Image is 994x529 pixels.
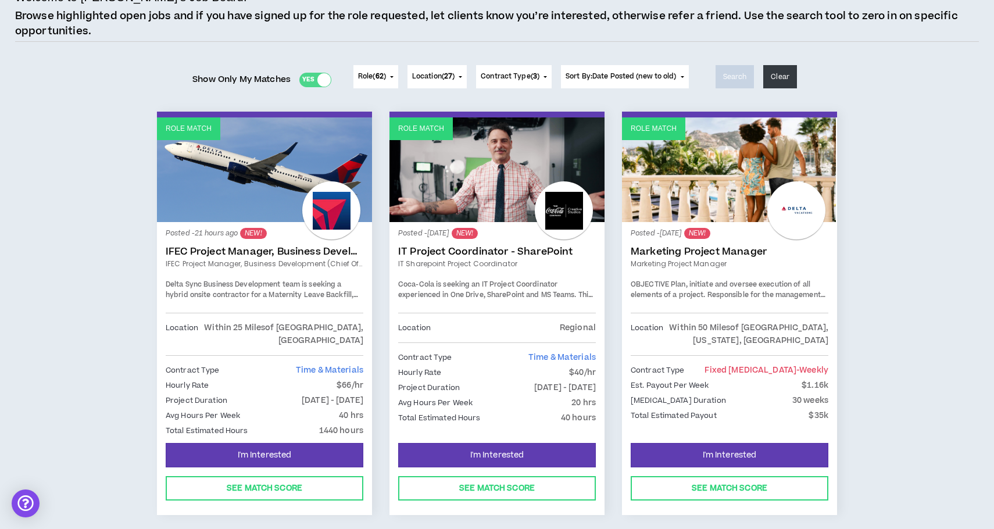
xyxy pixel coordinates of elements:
a: IT Sharepoint Project Coordinator [398,259,596,269]
button: Sort By:Date Posted (new to old) [561,65,689,88]
span: 62 [376,72,384,81]
a: IFEC Project Manager, Business Development (Chief of Staff) [166,246,363,258]
p: 40 hrs [339,409,363,422]
p: [DATE] - [DATE] [534,381,596,394]
button: See Match Score [631,476,828,501]
span: Coca-Cola is seeking an IT Project Coordinator experienced in One Drive, SharePoint and MS Teams.... [398,280,593,330]
button: Role(62) [353,65,398,88]
p: $1.16k [802,379,828,392]
a: Role Match [622,117,837,222]
span: Time & Materials [296,364,363,376]
span: 3 [533,72,537,81]
a: Role Match [157,117,372,222]
span: Fixed [MEDICAL_DATA] [705,364,828,376]
a: Marketing Project Manager [631,246,828,258]
p: Posted - [DATE] [631,228,828,239]
p: Location [398,321,431,334]
p: Posted - 21 hours ago [166,228,363,239]
span: OBJECTIVE [631,280,669,289]
p: Role Match [166,123,212,134]
sup: NEW! [240,228,266,239]
span: Time & Materials [528,352,596,363]
span: Plan, initiate and oversee execution of all elements of a project. Responsible for the management... [631,280,827,341]
span: I'm Interested [470,450,524,461]
p: Posted - [DATE] [398,228,596,239]
span: I'm Interested [238,450,292,461]
p: 40 hours [561,412,596,424]
span: I'm Interested [703,450,757,461]
button: I'm Interested [398,443,596,467]
a: Role Match [389,117,605,222]
span: - weekly [796,364,828,376]
p: Role Match [631,123,677,134]
p: Within 50 Miles of [GEOGRAPHIC_DATA], [US_STATE], [GEOGRAPHIC_DATA] [663,321,828,347]
p: [MEDICAL_DATA] Duration [631,394,726,407]
sup: NEW! [684,228,710,239]
p: Within 25 Miles of [GEOGRAPHIC_DATA], [GEOGRAPHIC_DATA] [198,321,363,347]
p: Total Estimated Hours [398,412,481,424]
button: I'm Interested [631,443,828,467]
p: Browse highlighted open jobs and if you have signed up for the role requested, let clients know y... [15,9,979,38]
button: Contract Type(3) [476,65,552,88]
p: Project Duration [166,394,227,407]
p: Total Estimated Hours [166,424,248,437]
p: 20 hrs [571,396,596,409]
p: Location [166,321,198,347]
p: Hourly Rate [166,379,209,392]
span: Sort By: Date Posted (new to old) [566,72,677,81]
p: 30 weeks [792,394,828,407]
span: Show Only My Matches [192,71,291,88]
button: See Match Score [166,476,363,501]
p: Hourly Rate [398,366,441,379]
p: Project Duration [398,381,460,394]
p: Location [631,321,663,347]
p: Contract Type [166,364,220,377]
p: $40/hr [569,366,596,379]
a: IFEC Project Manager, Business Development (Chief of Staff) [166,259,363,269]
p: $35k [809,409,828,422]
p: Role Match [398,123,444,134]
p: 1440 hours [319,424,363,437]
button: Location(27) [407,65,467,88]
p: Total Estimated Payout [631,409,717,422]
span: Delta Sync Business Development team is seeking a hybrid onsite contractor for a Maternity Leave ... [166,280,358,320]
p: Avg Hours Per Week [398,396,473,409]
span: Contract Type ( ) [481,72,539,82]
p: Regional [560,321,596,334]
p: Est. Payout Per Week [631,379,709,392]
p: Contract Type [631,364,685,377]
button: See Match Score [398,476,596,501]
button: I'm Interested [166,443,363,467]
span: Role ( ) [358,72,386,82]
button: Clear [763,65,797,88]
div: Open Intercom Messenger [12,489,40,517]
a: IT Project Coordinator - SharePoint [398,246,596,258]
sup: NEW! [452,228,478,239]
a: Marketing Project Manager [631,259,828,269]
button: Search [716,65,755,88]
span: 27 [444,72,452,81]
p: [DATE] - [DATE] [302,394,363,407]
p: $66/hr [337,379,363,392]
p: Contract Type [398,351,452,364]
span: Location ( ) [412,72,455,82]
p: Avg Hours Per Week [166,409,240,422]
